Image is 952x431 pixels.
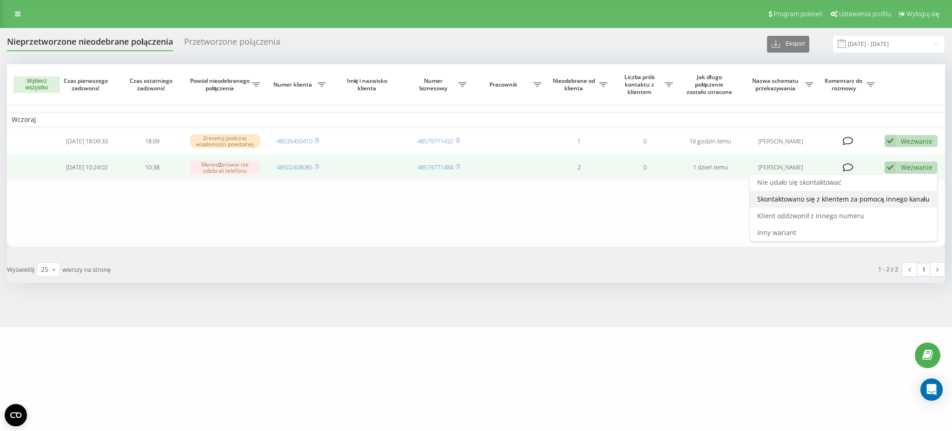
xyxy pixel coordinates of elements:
td: 10:38 [119,155,185,180]
td: 16 godzin temu [678,129,743,154]
div: Open Intercom Messenger [920,378,943,401]
a: 1 [917,263,931,276]
div: Menedżerowie nie odebrali telefonu [190,161,260,175]
div: Wezwanie [901,137,932,146]
span: Jak długo połączenie zostało utracone [685,74,736,95]
td: 0 [612,155,678,180]
div: 25 [41,265,48,274]
div: 1 - 2 z 2 [878,264,898,274]
a: 48579771432 [417,137,453,145]
span: Klient oddzwonił z innego numeru [757,211,864,220]
div: Wezwanie [901,163,932,172]
span: Czas ostatniego zadzwonić [127,77,178,92]
span: Wyświetlij [7,265,34,274]
td: 18:09 [119,129,185,154]
td: 2 [546,155,612,180]
a: 48535450410 [277,137,312,145]
span: Pracownik [476,81,533,88]
td: [DATE] 18:09:33 [54,129,119,154]
span: Powód nieodebranego połączenia [190,77,252,92]
span: Numer klienta [270,81,317,88]
td: 1 dzień temu [678,155,743,180]
span: Numer biznesowy [410,77,458,92]
td: [PERSON_NAME] [743,129,818,154]
a: 48502408085 [277,163,312,171]
span: Ustawienia profilu [839,10,891,18]
span: Nie udało się skontaktować [757,178,841,187]
span: Liczba prób kontaktu z klientem [617,74,665,95]
a: 48579771484 [417,163,453,171]
span: Wyloguj się [906,10,939,18]
span: Program poleceń [773,10,823,18]
span: Nazwa schematu przekazywania [748,77,805,92]
span: wierszy na stronę [62,265,111,274]
span: Imię i nazwisko klienta [338,77,397,92]
span: Komentarz do rozmowy [823,77,866,92]
button: Eksport [767,36,809,53]
div: Przetworzone połączenia [184,37,280,51]
div: Nieprzetworzone nieodebrane połączenia [7,37,173,51]
span: Nieodebrane od klienta [551,77,599,92]
button: Wybierz wszystko [13,76,60,93]
td: 1 [546,129,612,154]
div: Zresetuj podczas wiadomości powitalnej [190,134,260,148]
td: 0 [612,129,678,154]
td: Wczoraj [7,113,945,127]
td: [DATE] 10:24:02 [54,155,119,180]
button: Open CMP widget [5,404,27,426]
span: Skontaktowano się z klientem za pomocą innego kanału [757,195,930,203]
td: [PERSON_NAME] [743,155,818,180]
span: Czas pierwszego zadzwonić [61,77,112,92]
span: Inny wariant [757,228,796,237]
